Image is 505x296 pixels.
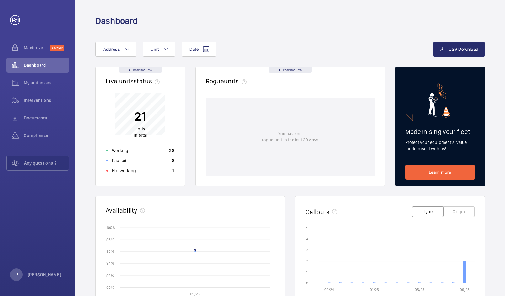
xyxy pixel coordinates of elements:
[172,167,174,174] p: 1
[106,206,137,214] h2: Availability
[143,42,175,57] button: Unit
[306,248,308,252] text: 3
[135,126,145,131] span: units
[443,206,475,217] button: Origin
[112,157,126,164] p: Paused
[151,47,159,52] span: Unit
[24,62,69,68] span: Dashboard
[169,147,174,154] p: 20
[134,126,147,138] p: in total
[24,80,69,86] span: My addresses
[24,97,69,103] span: Interventions
[95,15,138,27] h1: Dashboard
[50,45,64,51] span: Discover
[95,42,136,57] button: Address
[28,272,61,278] p: [PERSON_NAME]
[106,77,162,85] h2: Live units
[172,157,174,164] p: 0
[106,225,116,230] text: 100 %
[306,208,330,216] h2: Callouts
[428,83,451,118] img: marketing-card.svg
[14,272,18,278] p: IP
[206,77,249,85] h2: Rogue
[224,77,249,85] span: units
[324,288,334,292] text: 09/24
[306,226,308,230] text: 5
[433,42,485,57] button: CSV Download
[134,77,162,85] span: status
[106,237,114,242] text: 98 %
[412,206,444,217] button: Type
[262,130,318,143] p: You have no rogue unit in the last 30 days
[106,273,114,277] text: 92 %
[449,47,478,52] span: CSV Download
[103,47,120,52] span: Address
[24,45,50,51] span: Maximize
[119,67,162,73] div: Real time data
[306,281,308,285] text: 0
[269,67,312,73] div: Real time data
[24,160,69,166] span: Any questions ?
[306,237,308,241] text: 4
[134,108,147,124] p: 21
[306,259,308,263] text: 2
[415,288,424,292] text: 05/25
[460,288,470,292] text: 09/25
[189,47,199,52] span: Date
[182,42,216,57] button: Date
[306,270,308,274] text: 1
[370,288,379,292] text: 01/25
[24,132,69,139] span: Compliance
[112,147,128,154] p: Working
[106,249,114,254] text: 96 %
[405,139,475,152] p: Protect your equipment's value, modernise it with us!
[106,285,114,289] text: 90 %
[106,261,114,266] text: 94 %
[405,128,475,135] h2: Modernising your fleet
[405,165,475,180] a: Learn more
[24,115,69,121] span: Documents
[112,167,136,174] p: Not working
